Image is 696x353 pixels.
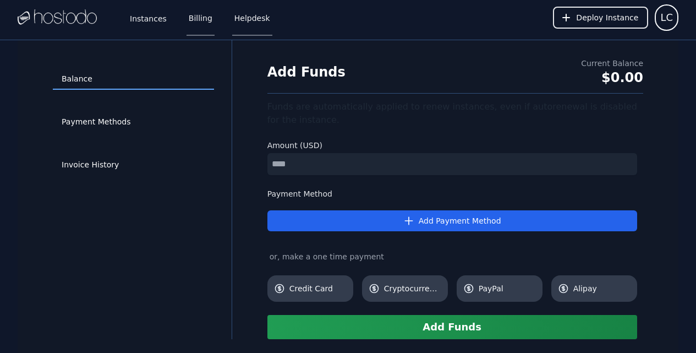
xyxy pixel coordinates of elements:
button: Add Payment Method [267,210,637,231]
div: $0.00 [581,69,643,86]
label: Amount (USD) [267,140,637,151]
button: Add Funds [267,315,637,339]
span: Cryptocurrency [384,283,441,294]
span: Deploy Instance [576,12,638,23]
div: or, make a one time payment [267,251,637,262]
a: Invoice History [53,155,214,176]
span: Credit Card [289,283,347,294]
img: Logo [18,9,97,26]
button: User menu [655,4,678,31]
div: Funds are automatically applied to renew instances, even if autorenewal is disabled for the insta... [267,100,643,127]
span: Alipay [573,283,631,294]
label: Payment Method [267,188,637,199]
span: PayPal [479,283,536,294]
button: Deploy Instance [553,7,648,29]
h1: Add Funds [267,63,346,81]
div: Current Balance [581,58,643,69]
a: Payment Methods [53,112,214,133]
span: LC [660,10,673,25]
a: Balance [53,69,214,90]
